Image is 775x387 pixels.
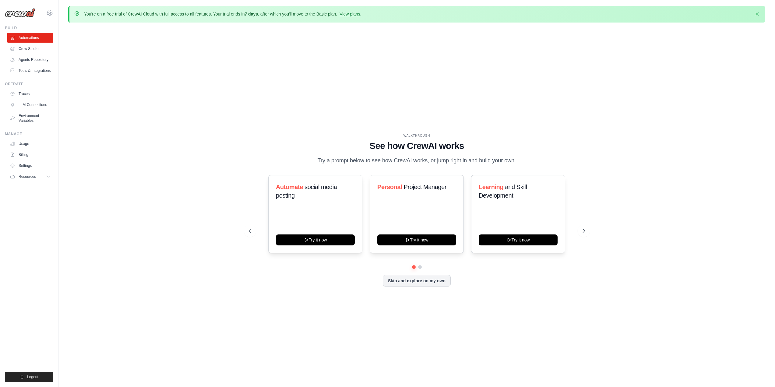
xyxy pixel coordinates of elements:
[276,184,303,190] span: Automate
[7,111,53,125] a: Environment Variables
[479,234,558,245] button: Try it now
[276,234,355,245] button: Try it now
[340,12,360,16] a: View plans
[5,372,53,382] button: Logout
[7,44,53,54] a: Crew Studio
[19,174,36,179] span: Resources
[403,184,446,190] span: Project Manager
[84,11,361,17] p: You're on a free trial of CrewAI Cloud with full access to all features. Your trial ends in , aft...
[7,150,53,160] a: Billing
[7,161,53,171] a: Settings
[249,140,585,151] h1: See how CrewAI works
[7,172,53,181] button: Resources
[377,184,402,190] span: Personal
[315,156,519,165] p: Try a prompt below to see how CrewAI works, or jump right in and build your own.
[383,275,451,287] button: Skip and explore on my own
[245,12,258,16] strong: 7 days
[377,234,456,245] button: Try it now
[7,100,53,110] a: LLM Connections
[5,26,53,30] div: Build
[7,66,53,76] a: Tools & Integrations
[7,33,53,43] a: Automations
[7,89,53,99] a: Traces
[5,8,35,17] img: Logo
[7,139,53,149] a: Usage
[5,132,53,136] div: Manage
[479,184,527,199] span: and Skill Development
[479,184,503,190] span: Learning
[276,184,337,199] span: social media posting
[5,82,53,86] div: Operate
[27,375,38,379] span: Logout
[745,358,775,387] iframe: Chat Widget
[7,55,53,65] a: Agents Repository
[249,133,585,138] div: WALKTHROUGH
